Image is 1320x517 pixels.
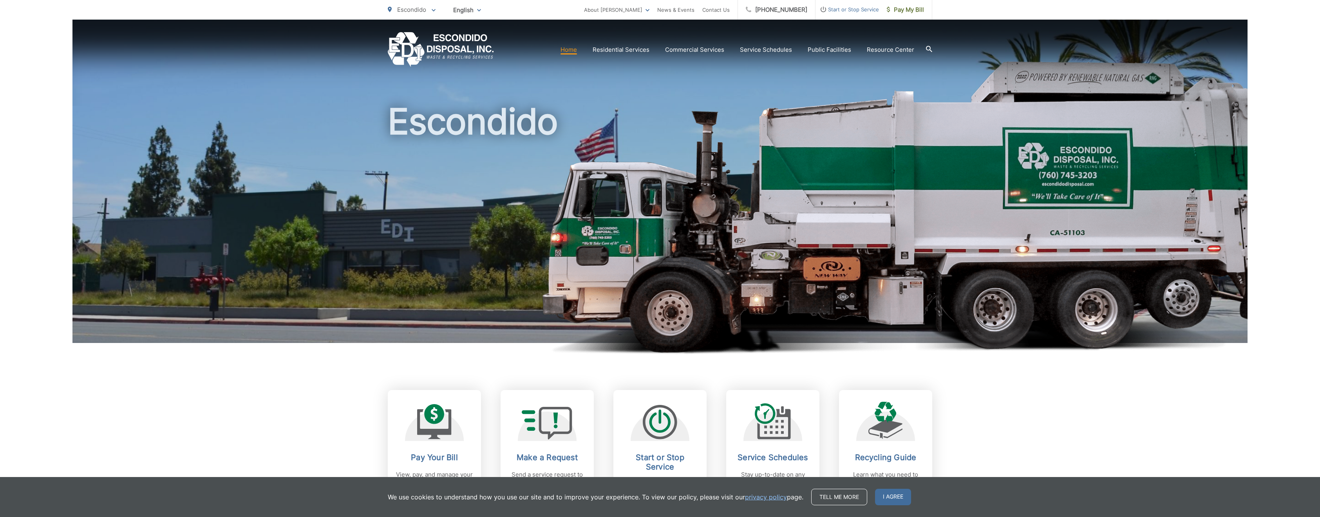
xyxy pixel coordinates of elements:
a: Service Schedules Stay up-to-date on any changes in schedules. [726,390,819,510]
h2: Pay Your Bill [396,453,473,462]
span: Pay My Bill [887,5,924,15]
p: View, pay, and manage your bill online. [396,470,473,489]
a: Commercial Services [665,45,724,54]
a: EDCD logo. Return to the homepage. [388,32,494,67]
p: Send a service request to [PERSON_NAME]. [508,470,586,489]
span: Escondido [397,6,426,13]
a: Public Facilities [808,45,851,54]
span: I agree [875,489,911,505]
a: About [PERSON_NAME] [584,5,649,15]
p: Stay up-to-date on any changes in schedules. [734,470,812,489]
a: Residential Services [593,45,649,54]
a: News & Events [657,5,694,15]
a: Resource Center [867,45,914,54]
a: Service Schedules [740,45,792,54]
h2: Make a Request [508,453,586,462]
a: Pay Your Bill View, pay, and manage your bill online. [388,390,481,510]
a: Tell me more [811,489,867,505]
p: We use cookies to understand how you use our site and to improve your experience. To view our pol... [388,492,803,502]
p: Learn what you need to know about recycling. [847,470,924,489]
a: Recycling Guide Learn what you need to know about recycling. [839,390,932,510]
h2: Recycling Guide [847,453,924,462]
h2: Service Schedules [734,453,812,462]
h2: Start or Stop Service [621,453,699,472]
a: Home [561,45,577,54]
span: English [447,3,487,17]
a: privacy policy [745,492,787,502]
h1: Escondido [388,102,932,350]
a: Make a Request Send a service request to [PERSON_NAME]. [501,390,594,510]
a: Contact Us [702,5,730,15]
